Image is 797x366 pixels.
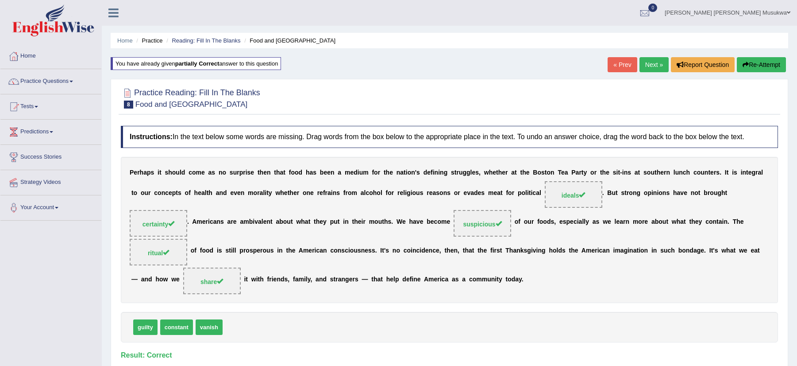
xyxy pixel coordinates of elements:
[352,189,357,196] b: m
[400,169,404,176] b: a
[280,189,284,196] b: h
[317,189,320,196] b: r
[222,169,226,176] b: o
[526,169,530,176] b: e
[411,189,412,196] b: i
[134,36,162,45] li: Practice
[0,94,101,117] a: Tests
[474,189,478,196] b: d
[386,189,388,196] b: f
[496,169,498,176] b: t
[180,169,181,176] b: l
[208,169,212,176] b: a
[532,189,536,196] b: c
[297,189,299,196] b: r
[0,44,101,66] a: Home
[720,169,721,176] b: .
[743,169,747,176] b: n
[612,189,616,196] b: u
[223,189,227,196] b: d
[647,169,651,176] b: o
[693,169,697,176] b: c
[571,169,575,176] b: P
[466,169,470,176] b: g
[416,189,420,196] b: u
[140,169,144,176] b: h
[237,189,241,196] b: e
[243,169,245,176] b: r
[345,169,350,176] b: m
[189,169,192,176] b: c
[737,57,786,72] button: Re-Attempt
[176,189,178,196] b: t
[406,169,408,176] b: i
[121,126,778,148] h4: In the text below some words are missing. Drag words from the box below to the appropriate place ...
[520,169,523,176] b: t
[117,37,133,44] a: Home
[134,189,138,196] b: o
[201,169,205,176] b: e
[309,169,313,176] b: a
[539,189,541,196] b: l
[732,169,734,176] b: i
[493,189,497,196] b: e
[498,169,502,176] b: h
[547,169,551,176] b: o
[289,169,291,176] b: f
[0,170,101,192] a: Strategy Videos
[686,169,690,176] b: h
[697,169,701,176] b: o
[464,189,467,196] b: e
[284,189,288,196] b: e
[320,169,324,176] b: b
[372,169,374,176] b: f
[701,169,705,176] b: u
[407,189,411,196] b: g
[333,189,337,196] b: n
[260,189,263,196] b: a
[475,169,479,176] b: s
[176,169,180,176] b: u
[470,169,472,176] b: l
[674,169,675,176] b: l
[545,169,547,176] b: t
[403,189,405,196] b: l
[291,169,295,176] b: o
[420,189,424,196] b: s
[175,60,219,67] b: partially correct
[493,169,496,176] b: e
[561,169,565,176] b: e
[501,189,503,196] b: t
[502,169,505,176] b: e
[616,189,618,196] b: t
[350,169,354,176] b: e
[558,169,561,176] b: T
[705,169,708,176] b: n
[338,169,341,176] b: a
[346,189,348,196] b: r
[162,189,166,196] b: n
[655,169,657,176] b: t
[433,189,436,196] b: a
[427,169,431,176] b: e
[545,181,602,208] span: Drop target
[522,169,526,176] b: h
[331,169,335,176] b: n
[438,169,440,176] b: i
[295,169,299,176] b: o
[306,169,310,176] b: h
[219,169,223,176] b: n
[624,169,628,176] b: n
[565,169,568,176] b: a
[130,133,173,140] b: Instructions:
[137,169,139,176] b: r
[258,169,260,176] b: t
[283,169,285,176] b: t
[666,169,670,176] b: n
[377,189,381,196] b: o
[415,169,416,176] b: '
[397,169,400,176] b: n
[158,189,162,196] b: o
[497,189,501,196] b: a
[144,189,148,196] b: u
